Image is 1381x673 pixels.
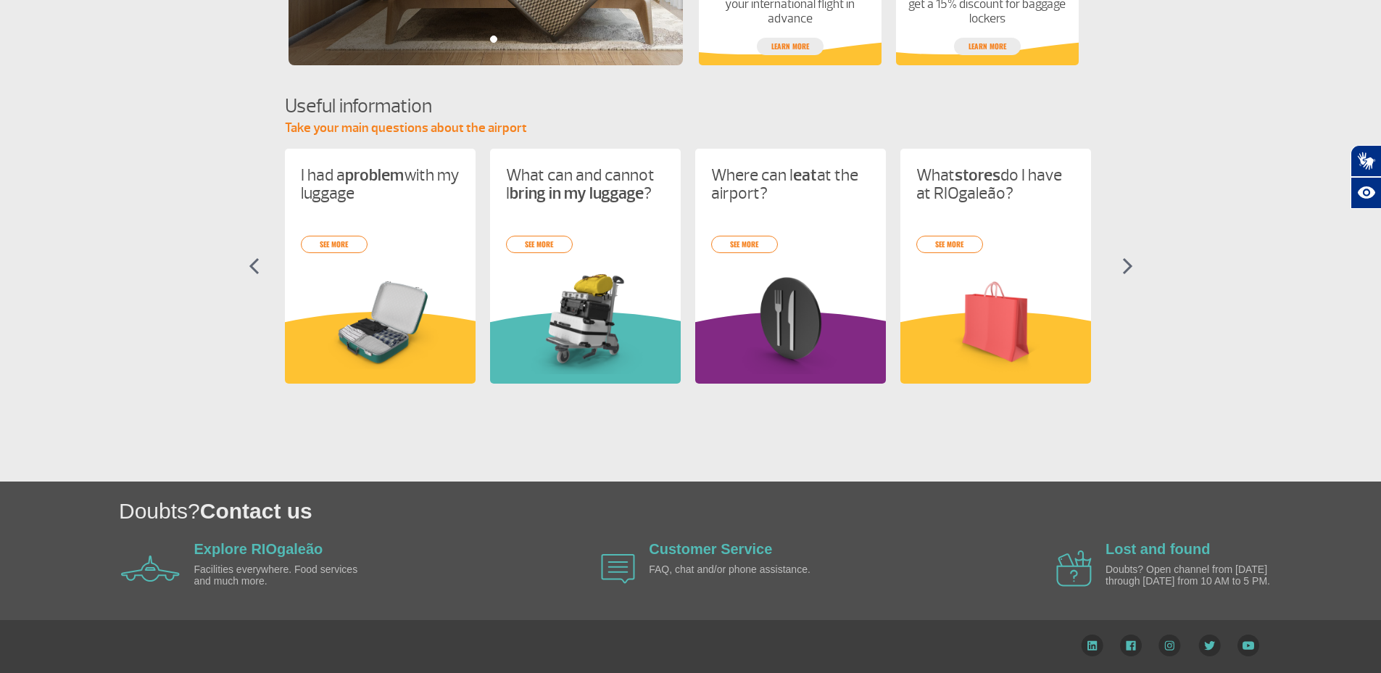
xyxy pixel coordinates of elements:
button: Abrir tradutor de língua de sinais. [1351,145,1381,177]
img: airplane icon [601,554,635,584]
p: Facilities everywhere. Food services and much more. [194,564,361,587]
img: amareloInformacoesUteis.svg [900,312,1091,384]
img: Facebook [1120,635,1142,656]
a: Explore RIOgaleão [194,541,323,557]
a: see more [711,236,778,253]
img: airplane icon [1056,550,1092,587]
h1: Doubts? [119,496,1381,526]
img: card%20informa%C3%A7%C3%B5es%206.png [916,271,1075,374]
img: verdeInformacoesUteis.svg [490,312,681,384]
a: see more [506,236,573,253]
a: Lost and found [1106,541,1210,557]
a: see more [301,236,368,253]
a: Learn more [954,38,1021,55]
p: Doubts? Open channel from [DATE] through [DATE] from 10 AM to 5 PM. [1106,564,1272,587]
img: seta-esquerda [249,257,260,275]
span: Contact us [200,499,312,523]
a: see more [916,236,983,253]
strong: stores [955,165,1000,186]
img: roxoInformacoesUteis.svg [695,312,886,384]
p: I had a with my luggage [301,166,460,202]
p: What do I have at RIOgaleão? [916,166,1075,202]
img: seta-direita [1122,257,1133,275]
img: LinkedIn [1081,635,1103,656]
button: Abrir recursos assistivos. [1351,177,1381,209]
img: card%20informa%C3%A7%C3%B5es%201.png [506,271,665,374]
p: Take your main questions about the airport [285,120,1097,137]
img: Instagram [1158,635,1181,656]
img: airplane icon [121,556,180,582]
strong: problem [345,165,404,186]
img: card%20informa%C3%A7%C3%B5es%208.png [711,271,870,374]
img: YouTube [1237,635,1259,656]
strong: bring in my luggage [510,183,644,204]
p: Where can I at the airport? [711,166,870,202]
img: problema-bagagem.png [301,271,460,374]
strong: eat [793,165,817,186]
div: Plugin de acessibilidade da Hand Talk. [1351,145,1381,209]
img: Twitter [1198,635,1221,656]
a: Learn more [757,38,824,55]
a: Customer Service [649,541,772,557]
h4: Useful information [285,93,1097,120]
p: What can and cannot I ? [506,166,665,202]
p: FAQ, chat and/or phone assistance. [649,564,816,575]
img: amareloInformacoesUteis.svg [285,312,476,384]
